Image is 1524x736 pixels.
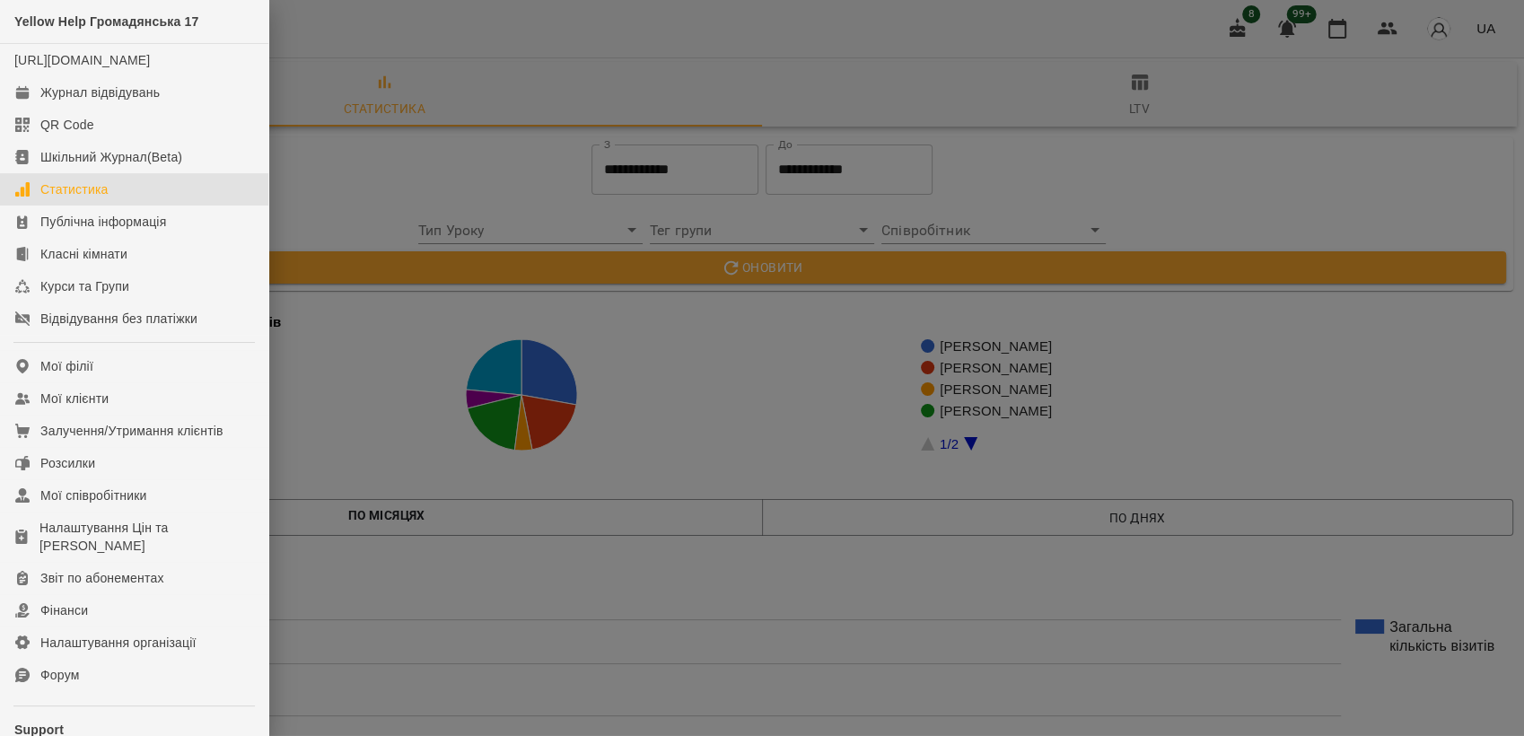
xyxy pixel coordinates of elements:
[40,454,95,472] div: Розсилки
[40,83,160,101] div: Журнал відвідувань
[40,213,166,231] div: Публічна інформація
[40,310,197,328] div: Відвідування без платіжки
[14,14,199,29] span: Yellow Help Громадянська 17
[40,180,109,198] div: Статистика
[40,390,109,407] div: Мої клієнти
[40,148,182,166] div: Шкільний Журнал(Beta)
[40,277,129,295] div: Курси та Групи
[40,601,88,619] div: Фінанси
[40,357,93,375] div: Мої філії
[40,245,127,263] div: Класні кімнати
[39,519,254,555] div: Налаштування Цін та [PERSON_NAME]
[40,666,80,684] div: Форум
[40,422,223,440] div: Залучення/Утримання клієнтів
[40,486,147,504] div: Мої співробітники
[40,634,197,652] div: Налаштування організації
[40,116,94,134] div: QR Code
[40,569,164,587] div: Звіт по абонементах
[14,53,150,67] a: [URL][DOMAIN_NAME]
